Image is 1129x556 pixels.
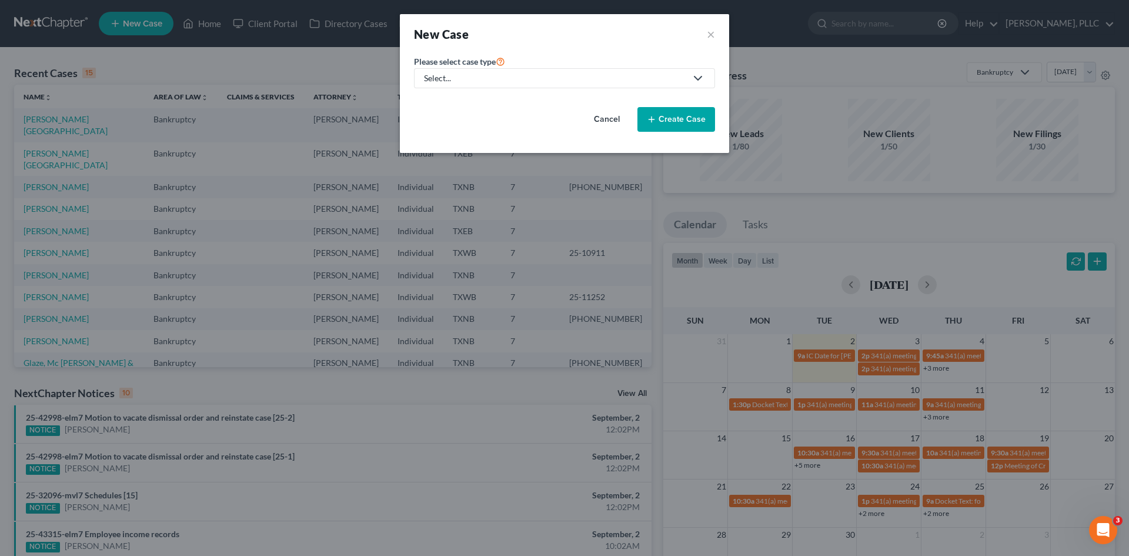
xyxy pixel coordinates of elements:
iframe: Intercom live chat [1089,516,1117,544]
span: Please select case type [414,56,496,66]
button: Create Case [637,107,715,132]
div: Select... [424,72,686,84]
button: Cancel [581,108,633,131]
button: × [707,26,715,42]
strong: New Case [414,27,469,41]
span: 3 [1113,516,1123,525]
